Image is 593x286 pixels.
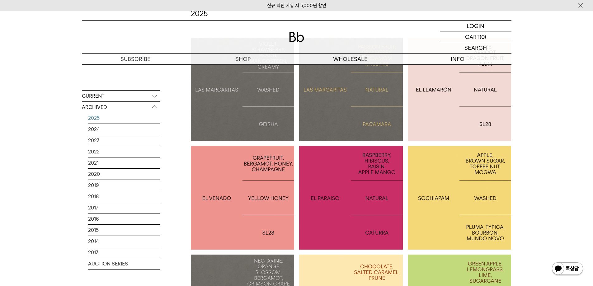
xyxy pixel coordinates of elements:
a: CART (0) [440,31,511,42]
img: 로고 [289,32,304,42]
a: 2017 [88,202,160,213]
img: 카카오톡 채널 1:1 채팅 버튼 [551,262,584,277]
a: 코스타리카 엘 야마론COSTA RICA EL LLAMARÓN [408,38,511,141]
p: (0) [480,31,486,42]
a: 2022 [88,146,160,157]
a: 2025 [88,113,160,124]
a: 2024 [88,124,160,135]
p: CART [465,31,480,42]
a: 콜롬비아 엘 파라이소COLOMBIA EL PARAISO [299,146,403,250]
a: 2013 [88,247,160,258]
a: 2015 [88,225,160,236]
a: 2016 [88,213,160,224]
p: INFO [404,54,511,64]
p: CURRENT [82,91,160,102]
a: 2020 [88,169,160,180]
a: 2019 [88,180,160,191]
a: 코스타리카 엘 베나도COSTA RICA EL VENADO [191,146,294,250]
p: WHOLESALE [297,54,404,64]
a: LOGIN [440,21,511,31]
a: 라스 마가리타스: 게이샤LAS MARGARITAS: GEISHA [191,38,294,141]
p: ARCHIVED [82,102,160,113]
a: 2014 [88,236,160,247]
a: 멕시코 소치아팜MEXICO SOCHIAPAM [408,146,511,250]
p: SEARCH [464,42,487,53]
a: 신규 회원 가입 시 3,000원 할인 [267,3,326,8]
a: 2018 [88,191,160,202]
a: AUCTION SERIES [88,258,160,269]
a: 라스 마가리타스: 파카마라LAS MARGARITAS: PACAMARA [299,38,403,141]
p: LOGIN [467,21,484,31]
a: 2021 [88,157,160,168]
a: 2023 [88,135,160,146]
a: SHOP [189,54,297,64]
a: SUBSCRIBE [82,54,189,64]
